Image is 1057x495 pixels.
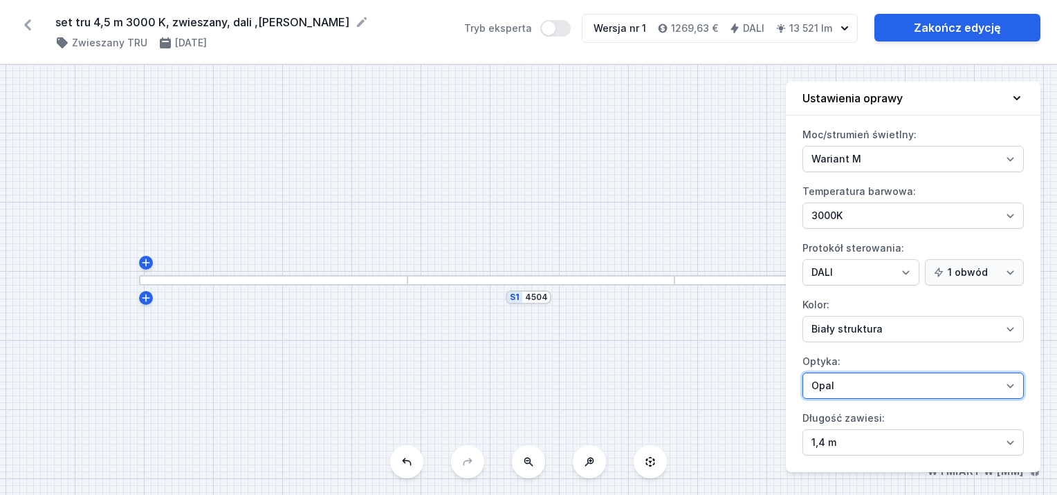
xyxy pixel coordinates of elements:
label: Protokół sterowania: [802,237,1024,286]
label: Optyka: [802,351,1024,399]
button: Tryb eksperta [540,20,571,37]
h4: DALI [743,21,764,35]
input: Wymiar [mm] [525,292,547,303]
select: Kolor: [802,316,1024,342]
button: Edytuj nazwę projektu [355,15,369,29]
a: Zakończ edycję [874,14,1040,41]
label: Tryb eksperta [464,20,571,37]
label: Moc/strumień świetlny: [802,124,1024,172]
select: Protokół sterowania: [802,259,919,286]
h4: Zwieszany TRU [72,36,147,50]
form: set tru 4,5 m 3000 K, zwieszany, dali ,[PERSON_NAME] [55,14,448,30]
button: Ustawienia oprawy [786,82,1040,115]
label: Długość zawiesi: [802,407,1024,456]
button: Wersja nr 11269,63 €DALI13 521 lm [582,14,858,43]
label: Kolor: [802,294,1024,342]
h4: [DATE] [175,36,207,50]
h4: 13 521 lm [789,21,832,35]
div: Wersja nr 1 [594,21,646,35]
select: Optyka: [802,373,1024,399]
h4: Ustawienia oprawy [802,90,903,106]
select: Długość zawiesi: [802,429,1024,456]
h4: 1269,63 € [671,21,718,35]
label: Temperatura barwowa: [802,180,1024,229]
select: Moc/strumień świetlny: [802,146,1024,172]
select: Protokół sterowania: [925,259,1024,286]
select: Temperatura barwowa: [802,203,1024,229]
